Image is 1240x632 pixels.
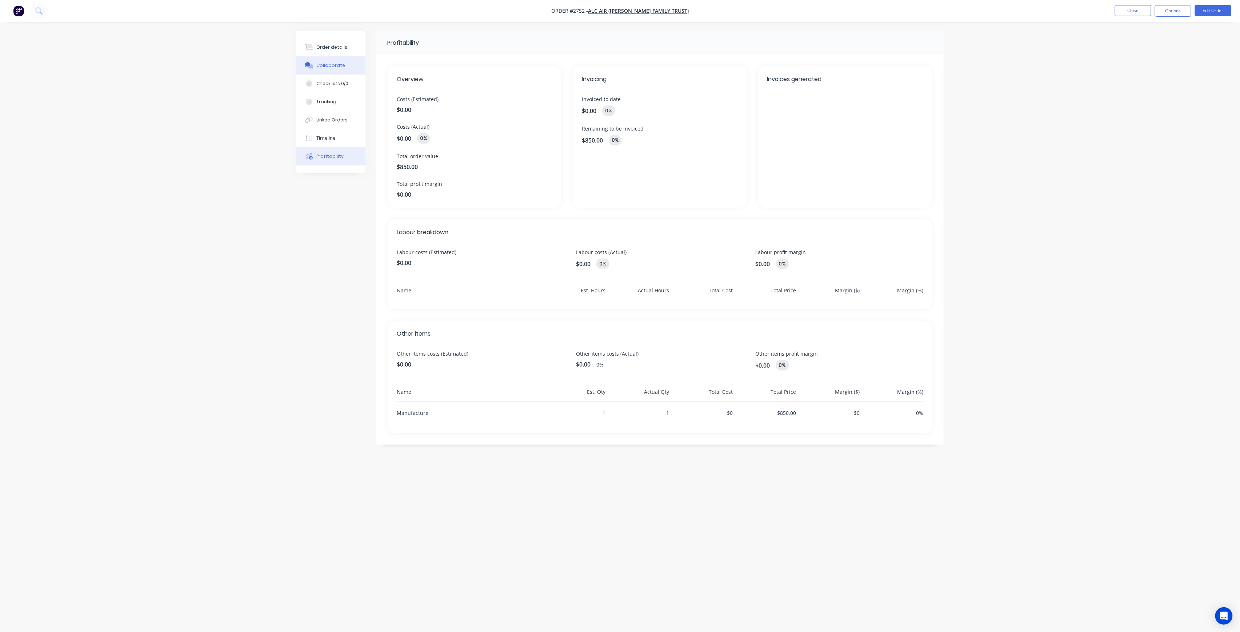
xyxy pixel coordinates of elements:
[1195,5,1231,16] button: Edit Order
[296,129,365,147] button: Timeline
[545,388,606,401] div: Est. Qty
[397,350,564,357] span: Other items costs (Estimated)
[397,163,553,171] span: $850.00
[576,350,744,357] span: Other items costs (Actual)
[756,350,923,357] span: Other items profit margin
[397,123,553,131] span: Costs (Actual)
[582,107,596,115] span: $0.00
[397,259,564,267] span: $0.00
[799,402,860,424] div: $0
[417,133,430,144] div: 0%
[863,388,923,401] div: Margin (%)
[13,5,24,16] img: Factory
[767,75,923,84] span: Invoices generated
[1215,607,1233,625] div: Open Intercom Messenger
[397,190,411,199] span: $0.00
[296,147,365,165] button: Profitability
[296,56,365,75] button: Collaborate
[672,388,733,401] div: Total Cost
[397,248,564,256] span: Labour costs (Estimated)
[397,329,923,338] span: Other items
[317,44,348,51] div: Order details
[609,388,669,401] div: Actual Qty
[756,361,770,370] span: $0.00
[397,287,542,300] div: Name
[317,153,344,160] div: Profitability
[736,402,796,424] div: $850.00
[582,75,738,84] span: Invoicing
[397,105,553,114] span: $0.00
[551,8,588,15] span: Order #2752 -
[397,75,553,84] span: Overview
[387,39,419,47] div: Profitability
[609,135,622,145] div: 0 %
[799,388,860,401] div: Margin ($)
[545,287,606,300] div: Est. Hours
[756,248,923,256] span: Labour profit margin
[672,402,733,424] div: $0
[1155,5,1191,17] button: Options
[397,95,553,103] span: Costs (Estimated)
[397,402,542,424] div: Manufacture
[397,228,923,237] span: Labour breakdown
[317,80,349,87] div: Checklists 0/0
[296,93,365,111] button: Tracking
[609,287,669,300] div: Actual Hours
[576,360,591,369] span: $0.00
[397,360,564,369] span: $0.00
[756,260,770,268] span: $0.00
[397,180,553,188] span: Total profit margin
[317,99,337,105] div: Tracking
[736,287,796,300] div: Total Price
[576,260,591,268] span: $0.00
[576,248,744,256] span: Labour costs (Actual)
[596,259,609,269] div: 0%
[296,75,365,93] button: Checklists 0/0
[672,287,733,300] div: Total Cost
[317,135,336,141] div: Timeline
[596,361,604,368] div: 0%
[397,388,542,401] div: Name
[582,95,738,103] span: Invoiced to date
[397,152,553,160] span: Total order value
[863,287,923,300] div: Margin (%)
[545,402,606,424] div: 1
[863,402,923,424] div: 0%
[609,402,669,424] div: 1
[1115,5,1151,16] button: Close
[582,125,738,132] span: Remaining to be invoiced
[582,136,603,145] span: $850.00
[296,111,365,129] button: Linked Orders
[776,360,789,371] div: 0%
[588,8,689,15] a: ALC Air ([PERSON_NAME] Family Trust)
[296,38,365,56] button: Order details
[317,117,348,123] div: Linked Orders
[776,259,789,269] div: 0%
[397,134,411,143] span: $0.00
[736,388,796,401] div: Total Price
[799,287,860,300] div: Margin ($)
[317,62,345,69] div: Collaborate
[602,105,615,116] div: 0 %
